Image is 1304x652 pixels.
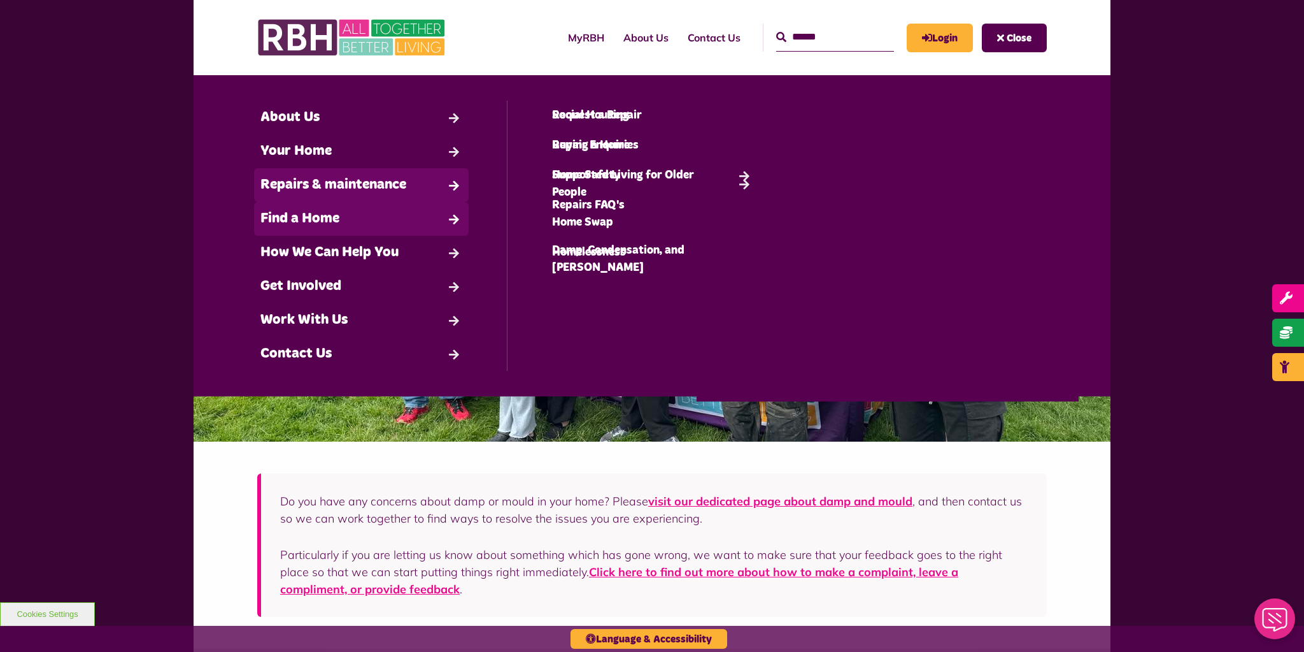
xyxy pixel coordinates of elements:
a: Homelessness [546,238,760,268]
a: About Us [254,101,469,134]
p: Particularly if you are letting us know about something which has gone wrong, we want to make sur... [280,546,1028,598]
iframe: Netcall Web Assistant for live chat [1247,595,1304,652]
input: Search [776,24,894,51]
img: RBH [257,13,448,62]
p: Do you have any concerns about damp or mould in your home? Please , and then contact us so we can... [280,493,1028,527]
a: Contact Us [254,337,469,371]
button: Navigation [982,24,1047,52]
a: Get Involved [254,270,469,303]
a: How We Can Help You [254,236,469,270]
span: Close [1007,33,1031,43]
a: Contact Us [678,20,750,55]
a: visit our dedicated page about damp and mould [648,494,912,509]
a: Your Home [254,134,469,168]
a: Social Housing [546,101,760,131]
a: About Us [614,20,678,55]
a: Supported Living for Older People [546,161,760,208]
a: Work With Us [254,303,469,337]
a: Click here to find out more about how to make a complaint, leave a compliment, or provide feedback [280,565,958,597]
button: Language & Accessibility [570,629,727,649]
a: Repairs & maintenance [254,168,469,202]
a: Find a Home [254,202,469,236]
a: Home Swap [546,208,760,238]
a: MyRBH [907,24,973,52]
a: Buying a Home [546,131,760,161]
a: MyRBH [558,20,614,55]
